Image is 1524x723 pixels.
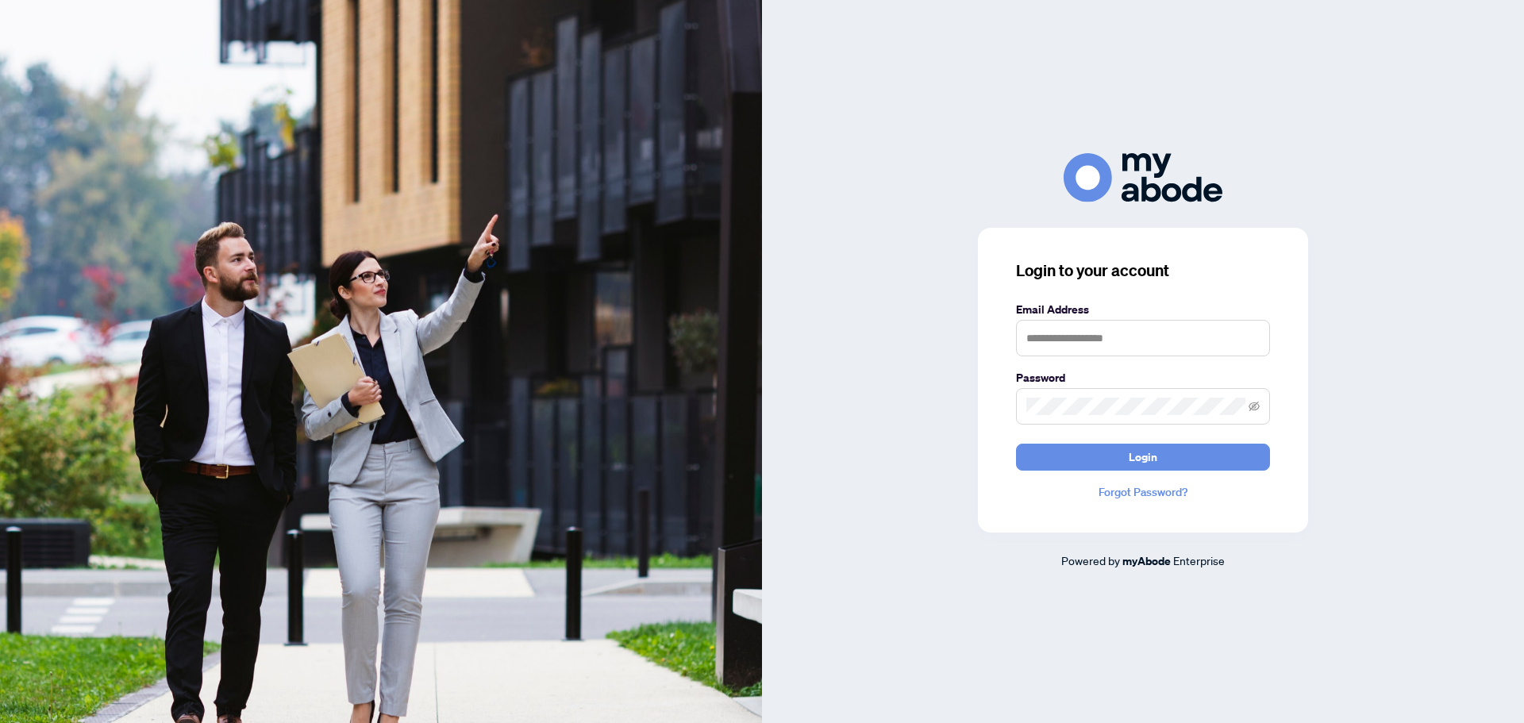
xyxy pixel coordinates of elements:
[1122,552,1171,570] a: myAbode
[1016,444,1270,471] button: Login
[1064,153,1222,202] img: ma-logo
[1016,483,1270,501] a: Forgot Password?
[1249,401,1260,412] span: eye-invisible
[1016,369,1270,386] label: Password
[1016,260,1270,282] h3: Login to your account
[1129,444,1157,470] span: Login
[1173,553,1225,567] span: Enterprise
[1061,553,1120,567] span: Powered by
[1016,301,1270,318] label: Email Address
